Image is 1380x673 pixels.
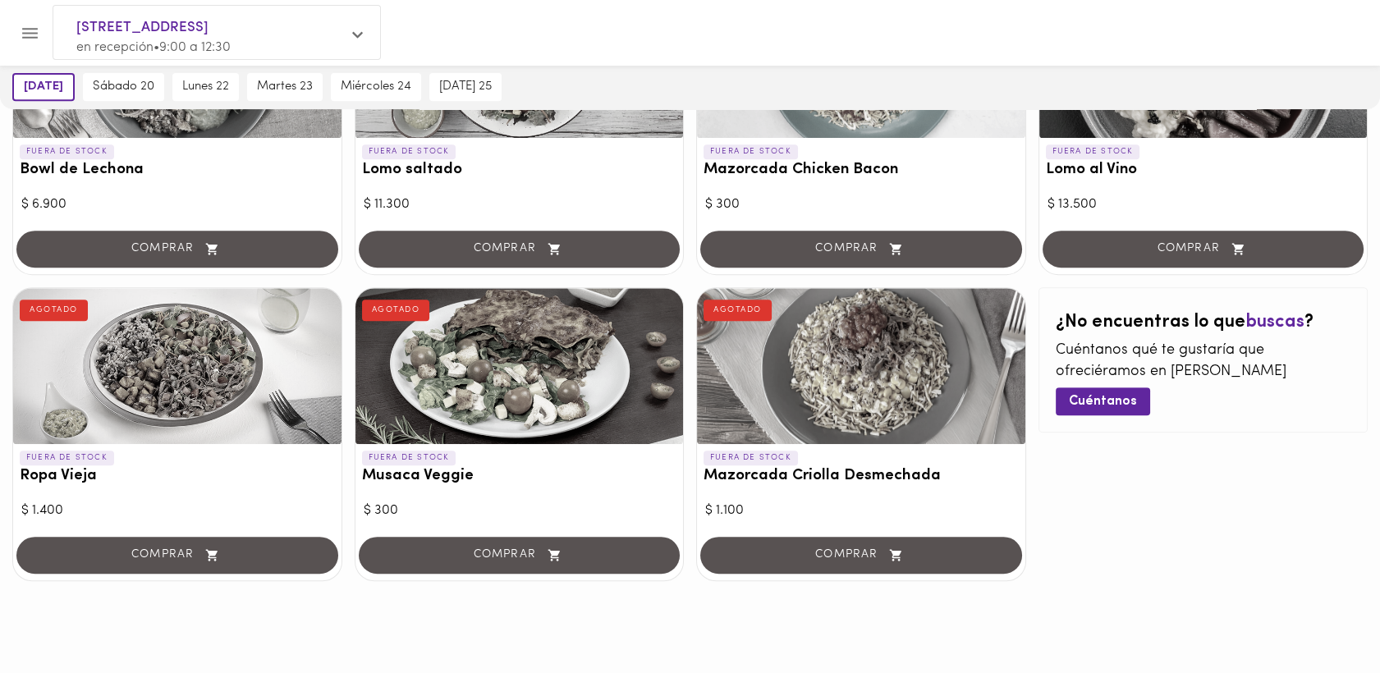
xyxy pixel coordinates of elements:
[704,144,798,159] p: FUERA DE STOCK
[1056,341,1351,382] p: Cuéntanos qué te gustaría que ofreciéramos en [PERSON_NAME]
[1245,313,1304,332] span: buscas
[1046,162,1361,179] h3: Lomo al Vino
[24,80,63,94] span: [DATE]
[364,195,676,214] div: $ 11.300
[257,80,313,94] span: martes 23
[1056,313,1351,332] h2: ¿No encuentras lo que ?
[331,73,421,101] button: miércoles 24
[172,73,239,101] button: lunes 22
[21,195,333,214] div: $ 6.900
[362,300,430,321] div: AGOTADO
[704,300,772,321] div: AGOTADO
[1048,195,1359,214] div: $ 13.500
[20,451,114,465] p: FUERA DE STOCK
[364,501,676,520] div: $ 300
[20,162,335,179] h3: Bowl de Lechona
[362,468,677,485] h3: Musaca Veggie
[341,80,411,94] span: miércoles 24
[20,468,335,485] h3: Ropa Vieja
[362,144,456,159] p: FUERA DE STOCK
[355,288,684,444] div: Musaca Veggie
[1069,394,1137,410] span: Cuéntanos
[1046,144,1140,159] p: FUERA DE STOCK
[12,73,75,101] button: [DATE]
[697,288,1025,444] div: Mazorcada Criolla Desmechada
[20,300,88,321] div: AGOTADO
[10,13,50,53] button: Menu
[76,17,341,39] span: [STREET_ADDRESS]
[1285,578,1364,657] iframe: Messagebird Livechat Widget
[362,451,456,465] p: FUERA DE STOCK
[13,288,342,444] div: Ropa Vieja
[20,144,114,159] p: FUERA DE STOCK
[439,80,492,94] span: [DATE] 25
[21,501,333,520] div: $ 1.400
[76,41,231,54] span: en recepción • 9:00 a 12:30
[704,451,798,465] p: FUERA DE STOCK
[1056,387,1150,414] button: Cuéntanos
[705,501,1017,520] div: $ 1.100
[182,80,229,94] span: lunes 22
[704,162,1019,179] h3: Mazorcada Chicken Bacon
[429,73,502,101] button: [DATE] 25
[705,195,1017,214] div: $ 300
[83,73,164,101] button: sábado 20
[704,468,1019,485] h3: Mazorcada Criolla Desmechada
[247,73,323,101] button: martes 23
[362,162,677,179] h3: Lomo saltado
[93,80,154,94] span: sábado 20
